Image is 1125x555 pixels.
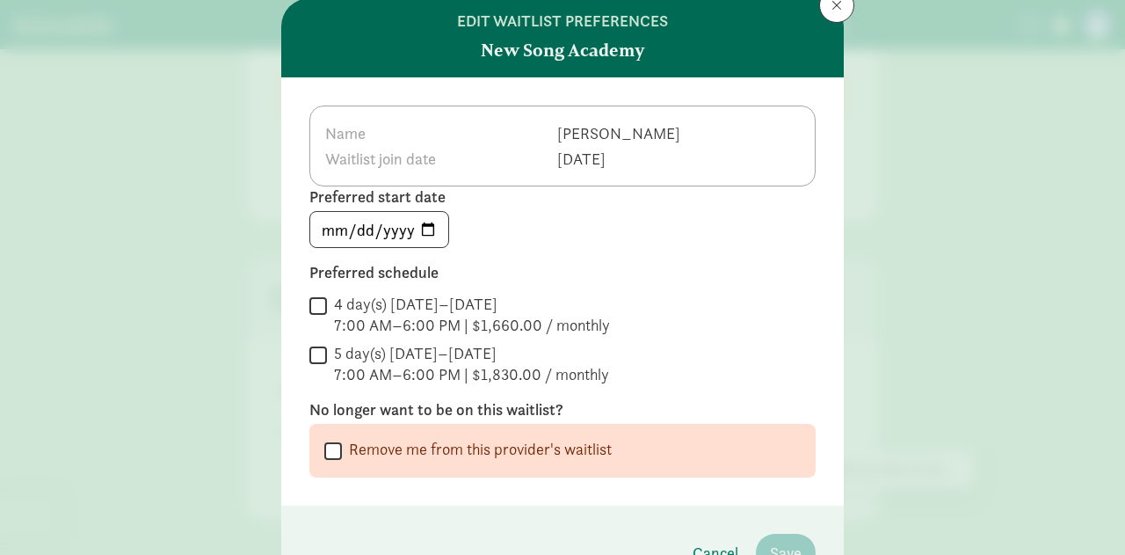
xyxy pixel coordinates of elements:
label: Preferred schedule [309,262,816,283]
th: Name [324,120,556,146]
div: 7:00 AM–6:00 PM | $1,660.00 / monthly [334,315,610,336]
td: [DATE] [556,146,681,172]
strong: New Song Academy [481,37,645,63]
th: Waitlist join date [324,146,556,172]
div: 7:00 AM–6:00 PM | $1,830.00 / monthly [334,364,609,385]
label: No longer want to be on this waitlist? [309,399,816,420]
label: Preferred start date [309,186,816,208]
div: 5 day(s) [DATE]–[DATE] [334,343,609,364]
h6: edit waitlist preferences [457,12,668,30]
td: [PERSON_NAME] [556,120,681,146]
label: Remove me from this provider's waitlist [342,439,612,460]
div: 4 day(s) [DATE]–[DATE] [334,294,610,315]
